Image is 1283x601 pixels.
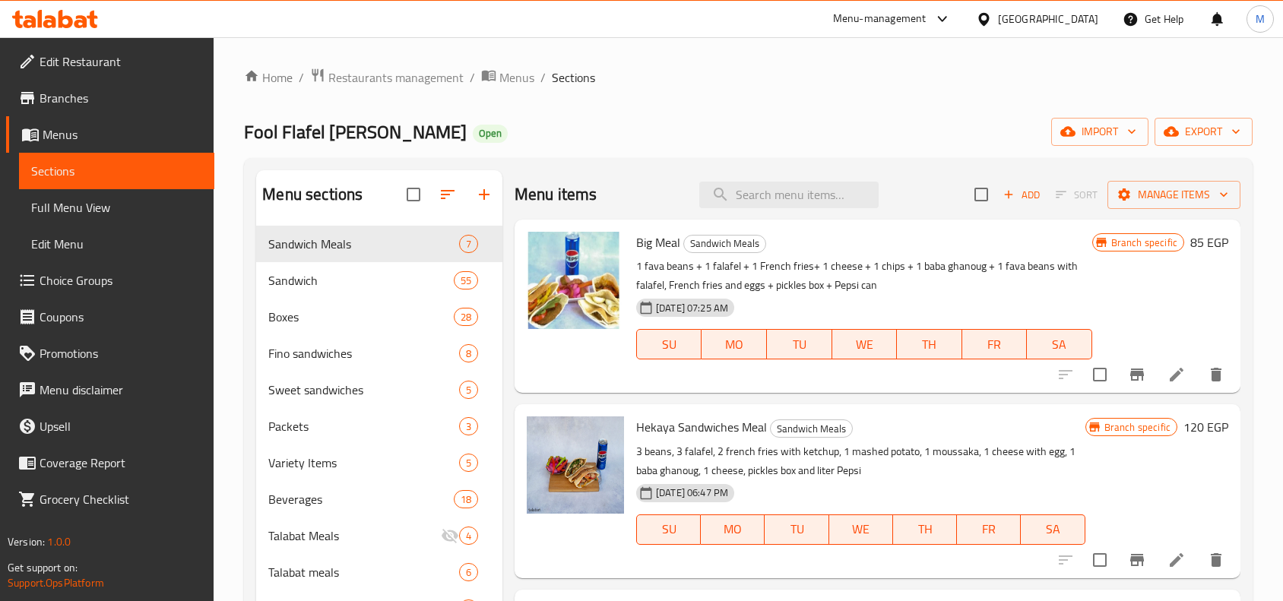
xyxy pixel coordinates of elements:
li: / [540,68,546,87]
p: 1 fava beans + 1 falafel + 1 French fries+ 1 cheese + 1 chips + 1 baba ghanoug + 1 fava beans wit... [636,257,1092,295]
div: Menu-management [833,10,927,28]
a: Upsell [6,408,214,444]
span: Select section [965,179,997,210]
span: Sandwich Meals [684,235,765,252]
button: SU [636,514,701,545]
span: Edit Restaurant [40,52,202,71]
span: Sandwich Meals [268,235,459,253]
span: 3 [460,419,477,434]
button: Manage items [1107,181,1240,209]
div: items [459,381,478,399]
a: Coupons [6,299,214,335]
span: Menus [499,68,534,87]
svg: Inactive section [441,527,459,545]
a: Branches [6,80,214,116]
span: export [1167,122,1240,141]
span: Get support on: [8,558,78,577]
div: Sandwich Meals7 [256,226,502,262]
span: Add [1001,186,1042,204]
span: SA [1033,334,1086,356]
button: export [1155,118,1253,146]
div: Sandwich55 [256,262,502,299]
span: WE [835,518,887,540]
span: Sections [552,68,595,87]
span: 5 [460,456,477,470]
span: Upsell [40,417,202,435]
span: SA [1027,518,1079,540]
span: [DATE] 06:47 PM [650,486,734,500]
h2: Menu sections [262,183,363,206]
div: items [454,490,478,508]
div: Open [473,125,508,143]
img: Hekaya Sandwiches Meal [527,416,624,514]
span: Branches [40,89,202,107]
h2: Menu items [515,183,597,206]
button: SU [636,329,702,359]
span: 28 [455,310,477,324]
li: / [470,68,475,87]
span: Promotions [40,344,202,362]
button: Add section [466,176,502,213]
a: Edit menu item [1167,551,1186,569]
span: [DATE] 07:25 AM [650,301,734,315]
nav: breadcrumb [244,68,1253,87]
div: items [459,527,478,545]
span: Full Menu View [31,198,202,217]
div: Beverages18 [256,481,502,517]
span: Fool Flafel [PERSON_NAME] [244,115,467,149]
div: items [459,563,478,581]
div: Fino sandwiches8 [256,335,502,372]
span: TU [773,334,826,356]
span: SU [643,518,695,540]
span: Select to update [1084,544,1116,576]
span: 6 [460,565,477,580]
span: 5 [460,383,477,397]
div: Variety Items5 [256,444,502,481]
h6: 85 EGP [1190,232,1228,253]
div: Packets3 [256,408,502,444]
p: 3 beans, 3 falafel, 2 french fries with ketchup, 1 mashed potato, 1 moussaka, 1 cheese with egg, ... [636,442,1085,480]
span: 8 [460,346,477,361]
li: / [299,68,304,87]
span: Open [473,127,508,140]
span: Menu disclaimer [40,381,202,399]
a: Edit menu item [1167,365,1186,384]
span: Menus [43,125,202,144]
span: FR [968,334,1022,356]
span: MO [708,334,761,356]
span: Talabat meals [268,563,459,581]
a: Choice Groups [6,262,214,299]
span: FR [963,518,1015,540]
h6: 120 EGP [1183,416,1228,438]
span: SU [643,334,695,356]
img: Big Meal [527,232,624,329]
span: Edit Menu [31,235,202,253]
span: M [1256,11,1265,27]
button: FR [957,514,1021,545]
button: SA [1021,514,1085,545]
span: Branch specific [1105,236,1183,250]
span: Talabat Meals [268,527,441,545]
span: Hekaya Sandwiches Meal [636,416,767,438]
button: WE [832,329,898,359]
span: Version: [8,532,45,552]
button: delete [1198,356,1234,393]
a: Menus [481,68,534,87]
a: Edit Restaurant [6,43,214,80]
span: Fino sandwiches [268,344,459,362]
div: Sweet sandwiches5 [256,372,502,408]
a: Coverage Report [6,444,214,481]
div: items [459,344,478,362]
a: Restaurants management [310,68,464,87]
a: Support.OpsPlatform [8,573,104,593]
a: Edit Menu [19,226,214,262]
span: Beverages [268,490,453,508]
button: TH [893,514,957,545]
input: search [699,182,879,208]
span: Sections [31,162,202,180]
div: Boxes [268,308,453,326]
button: SA [1027,329,1092,359]
span: 4 [460,529,477,543]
